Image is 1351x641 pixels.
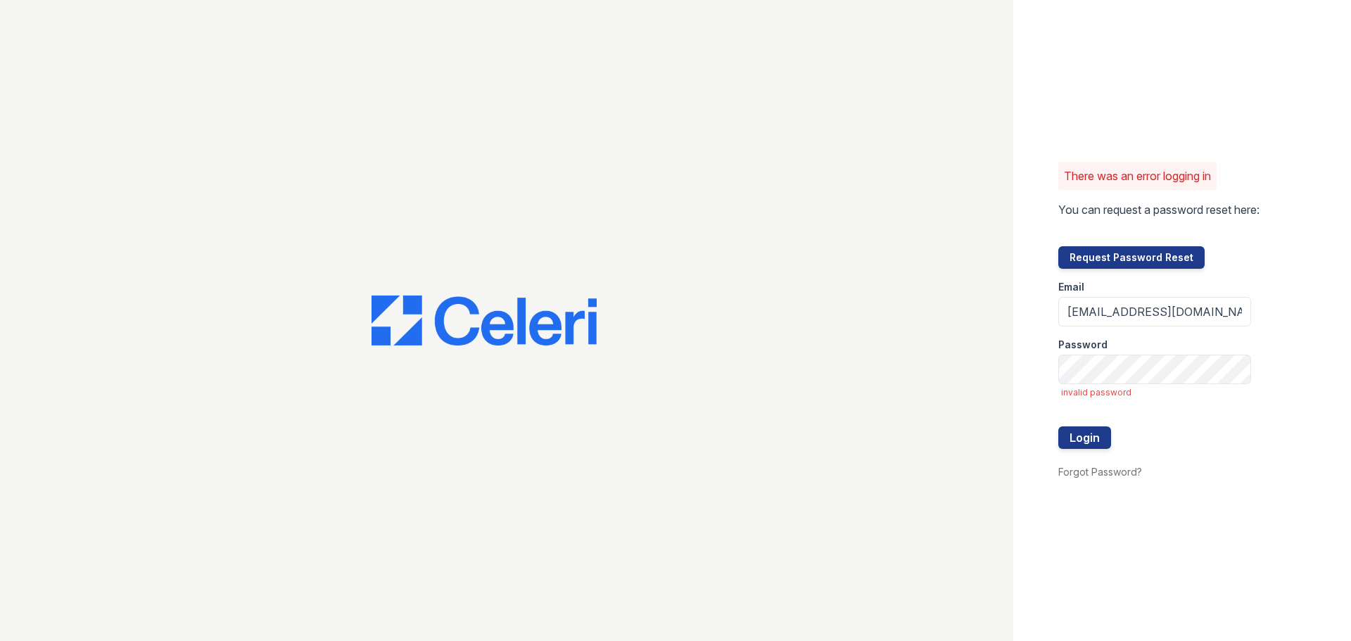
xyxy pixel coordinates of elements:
[1058,338,1108,352] label: Password
[1064,167,1211,184] p: There was an error logging in
[1058,280,1084,294] label: Email
[372,296,597,346] img: CE_Logo_Blue-a8612792a0a2168367f1c8372b55b34899dd931a85d93a1a3d3e32e68fde9ad4.png
[1058,426,1111,449] button: Login
[1058,201,1260,218] p: You can request a password reset here:
[1058,466,1142,478] a: Forgot Password?
[1061,387,1251,398] span: invalid password
[1058,246,1205,269] button: Request Password Reset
